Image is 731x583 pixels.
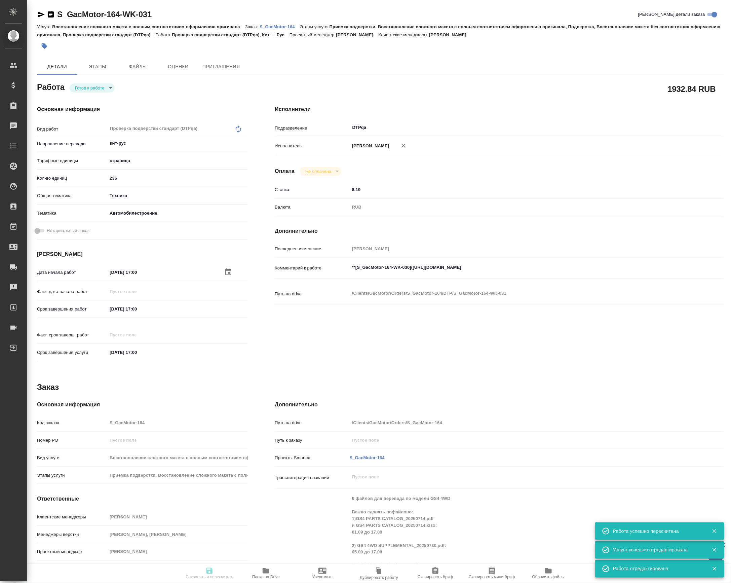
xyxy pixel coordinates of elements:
p: [PERSON_NAME] [429,32,471,37]
p: Ставка [275,186,349,193]
p: Этапы услуги [300,24,330,29]
a: S_GacMotor-164 [260,24,300,29]
input: Пустое поле [107,547,248,557]
p: Факт. дата начала работ [37,288,107,295]
span: Скопировать мини-бриф [469,575,515,580]
input: Пустое поле [107,435,248,445]
p: Последнее изменение [275,246,349,252]
input: Пустое поле [107,512,248,522]
button: Закрыть [707,566,721,572]
button: Не оплачена [303,169,333,174]
p: Комментарий к работе [275,265,349,271]
div: Готов к работе [70,83,115,93]
div: Услуга успешно отредактирована [613,547,702,553]
input: Пустое поле [107,470,248,480]
div: Работа успешно пересчитана [613,528,702,535]
textarea: /Clients/GacMotor/Orders/S_GacMotor-164/DTP/S_GacMotor-164-WK-031 [350,288,686,299]
p: Кол-во единиц [37,175,107,182]
span: Приглашения [202,63,240,71]
p: Приемка подверстки, Восстановление сложного макета с полным соответствием оформлению оригинала, П... [37,24,721,37]
h4: Дополнительно [275,401,724,409]
button: Обновить файлы [520,564,577,583]
input: Пустое поле [107,530,248,539]
input: Пустое поле [350,435,686,445]
button: Open [244,143,245,144]
input: Пустое поле [350,244,686,254]
div: страница [107,155,248,167]
button: Скопировать бриф [407,564,464,583]
button: Скопировать мини-бриф [464,564,520,583]
p: Путь к заказу [275,437,349,444]
span: Нотариальный заказ [47,227,89,234]
h4: [PERSON_NAME] [37,250,248,258]
button: Скопировать ссылку для ЯМессенджера [37,10,45,19]
div: Автомобилестроение [107,208,248,219]
input: Пустое поле [107,287,166,296]
p: Дата начала работ [37,269,107,276]
p: Комментарий к заказу [275,563,349,570]
p: Транслитерация названий [275,474,349,481]
p: Услуга [37,24,52,29]
button: Уведомить [294,564,351,583]
button: Закрыть [707,528,721,534]
span: [PERSON_NAME] детали заказа [638,11,705,18]
p: Проекты Smartcat [275,454,349,461]
div: Техника [107,190,248,202]
span: Оценки [162,63,194,71]
h4: Дополнительно [275,227,724,235]
h4: Основная информация [37,105,248,113]
p: Направление перевода [37,141,107,147]
input: ✎ Введи что-нибудь [107,304,166,314]
p: Вид услуги [37,454,107,461]
textarea: **[S_GacMotor-164-WK-030]([URL][DOMAIN_NAME] [350,262,686,273]
p: Проектный менеджер [290,32,336,37]
h4: Оплата [275,167,295,175]
p: Заказ: [245,24,260,29]
span: Дублировать работу [360,576,398,580]
h4: Основная информация [37,401,248,409]
p: Работа [156,32,172,37]
p: [PERSON_NAME] [336,32,379,37]
span: Сохранить и пересчитать [186,575,233,580]
p: Путь на drive [275,291,349,297]
div: RUB [350,202,686,213]
h4: Исполнители [275,105,724,113]
span: Файлы [122,63,154,71]
button: Добавить тэг [37,39,52,53]
p: Клиентские менеджеры [378,32,429,37]
span: Обновить файлы [532,575,565,580]
button: Скопировать ссылку [47,10,55,19]
div: Готов к работе [300,167,341,176]
p: Восстановление сложного макета с полным соответствием оформлению оригинала [52,24,245,29]
p: Подразделение [275,125,349,132]
p: Путь на drive [275,420,349,426]
p: Проектный менеджер [37,549,107,555]
button: Дублировать работу [351,564,407,583]
h4: Ответственные [37,495,248,503]
button: Удалить исполнителя [396,138,411,153]
input: ✎ Введи что-нибудь [107,267,166,277]
input: Пустое поле [107,453,248,463]
input: Пустое поле [350,418,686,428]
button: Open [683,127,684,128]
p: Срок завершения услуги [37,349,107,356]
input: ✎ Введи что-нибудь [350,185,686,194]
button: Сохранить и пересчитать [181,564,238,583]
a: S_GacMotor-164-WK-031 [57,10,152,19]
p: Вид работ [37,126,107,133]
h2: Заказ [37,382,59,393]
h2: Работа [37,80,65,93]
input: Пустое поле [107,418,248,428]
input: Пустое поле [107,330,166,340]
p: Факт. срок заверш. работ [37,332,107,338]
p: Менеджеры верстки [37,531,107,538]
p: Тематика [37,210,107,217]
p: Валюта [275,204,349,211]
p: Общая тематика [37,192,107,199]
button: Закрыть [707,547,721,553]
button: Готов к работе [73,85,107,91]
p: Номер РО [37,437,107,444]
h2: 1932.84 RUB [668,83,716,95]
p: [PERSON_NAME] [350,143,389,149]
